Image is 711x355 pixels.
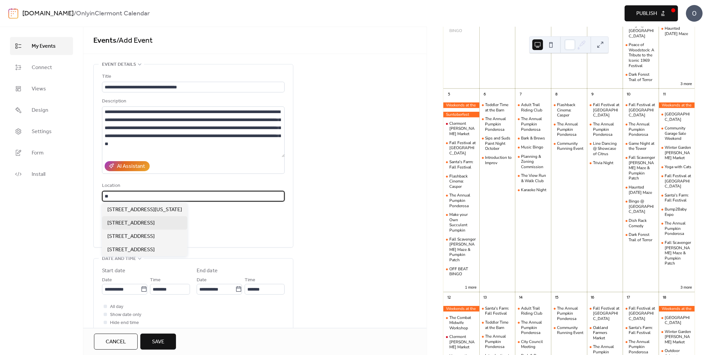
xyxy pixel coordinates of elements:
[625,5,678,21] button: Publish
[10,144,73,162] a: Form
[665,164,691,170] div: Yoga with Cats
[515,145,551,150] div: Music Bingo
[102,267,125,275] div: Start date
[587,325,623,341] div: Oakland Farmers Market
[94,334,138,350] button: Cancel
[515,173,551,184] div: The View Run & Walk Club
[661,294,668,302] div: 18
[449,237,477,263] div: Fall Scavenger [PERSON_NAME] Maze & Pumpkin Patch
[479,320,515,330] div: Toddler Time at the Barn
[521,116,548,132] div: The Annual Pumpkin Ponderosa
[449,23,477,33] div: OFF BEAT BINGO
[629,102,656,118] div: Fall Festival at [GEOGRAPHIC_DATA]
[557,102,584,118] div: Flashback Cinema: Casper
[93,33,116,48] a: Events
[485,306,513,316] div: Santa's Farm: Fall Festival
[479,155,515,165] div: Introduction to Improv
[517,294,524,302] div: 14
[551,102,587,118] div: Flashback Cinema: Casper
[521,154,548,170] div: Planning & Zoning Commission
[587,141,623,157] div: Line Dancing @ Showcase of Citrus
[443,334,479,350] div: Clermont Farmer's Market
[10,165,73,183] a: Install
[623,42,659,68] div: Peace of Woodstock: A Tribute to the Iconic 1969 Festival
[623,306,659,322] div: Fall Festival at Southern Hill Farms
[623,122,659,137] div: The Annual Pumpkin Ponderosa
[551,325,587,336] div: Community Running Event
[106,338,126,346] span: Cancel
[485,102,513,113] div: Toddler Time at the Barn
[593,306,620,322] div: Fall Festival at [GEOGRAPHIC_DATA]
[443,315,479,331] div: The Combat Midwife Workshop
[521,173,548,184] div: The View Run & Walk Club
[481,294,489,302] div: 13
[593,141,620,157] div: Line Dancing @ Showcase of Citrus
[449,334,477,350] div: Clermont [PERSON_NAME] Market
[32,42,56,50] span: My Events
[521,306,548,316] div: Adult Trail Riding Club
[587,122,623,137] div: The Annual Pumpkin Ponderosa
[629,306,656,322] div: Fall Festival at [GEOGRAPHIC_DATA]
[443,121,479,137] div: Clermont Farmer's Market
[623,23,659,39] div: Bingo @ The Cove Bar
[485,320,513,330] div: Toddler Time at the Barn
[102,276,112,284] span: Date
[678,80,695,86] button: 3 more
[140,334,176,350] button: Save
[623,199,659,215] div: Bingo @ The Cove Bar
[479,116,515,132] div: The Annual Pumpkin Ponderosa
[589,91,596,98] div: 9
[449,159,477,170] div: Santa's Farm: Fall Festival
[116,33,153,48] span: / Add Event
[593,102,620,118] div: Fall Festival at [GEOGRAPHIC_DATA]
[629,23,656,39] div: Bingo @ [GEOGRAPHIC_DATA]
[665,207,692,217] div: Bump2Baby Expo
[623,141,659,151] div: Game Night at the Tower
[197,267,218,275] div: End date
[443,237,479,263] div: Fall Scavenger Hunt Maze & Pumpkin Patch
[102,97,283,105] div: Description
[665,173,692,189] div: Fall Festival at [GEOGRAPHIC_DATA]
[659,240,695,266] div: Fall Scavenger Hunt Maze & Pumpkin Patch
[32,106,48,114] span: Design
[110,303,123,311] span: All day
[515,102,551,113] div: Adult Trail Riding Club
[521,339,548,350] div: City Council Meeting
[515,116,551,132] div: The Annual Pumpkin Ponderosa
[553,91,560,98] div: 8
[110,311,141,319] span: Show date only
[245,276,255,284] span: Time
[593,122,620,137] div: The Annual Pumpkin Ponderosa
[107,233,155,241] span: [STREET_ADDRESS]
[107,219,155,227] span: [STREET_ADDRESS]
[102,73,283,81] div: Title
[659,164,695,170] div: Yoga with Cats
[102,255,136,263] span: Date and time
[623,185,659,195] div: Haunted Halloween Maze
[102,182,283,190] div: Location
[659,102,695,108] div: Weekends at the Winery
[678,284,695,290] button: 3 more
[485,334,513,350] div: The Annual Pumpkin Ponderosa
[659,145,695,161] div: Winter Garden Farmer's Market
[593,160,613,166] div: Trivia Night
[521,188,546,193] div: Karaoke Night
[629,141,656,151] div: Game Night at the Tower
[10,80,73,98] a: Views
[481,91,489,98] div: 6
[587,160,623,166] div: Trivia Night
[659,221,695,237] div: The Annual Pumpkin Ponderosa
[665,26,692,36] div: Haunted [DATE] Maze
[150,276,161,284] span: Time
[659,193,695,203] div: Santa's Farm: Fall Festival
[443,306,479,312] div: Weekends at the Winery
[485,155,513,165] div: Introduction to Improv
[479,306,515,316] div: Santa's Farm: Fall Festival
[521,320,548,336] div: The Annual Pumpkin Ponderosa
[32,64,52,72] span: Connect
[10,37,73,55] a: My Events
[587,102,623,118] div: Fall Festival at Southern Hill Farms
[515,320,551,336] div: The Annual Pumpkin Ponderosa
[443,23,479,33] div: OFF BEAT BINGO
